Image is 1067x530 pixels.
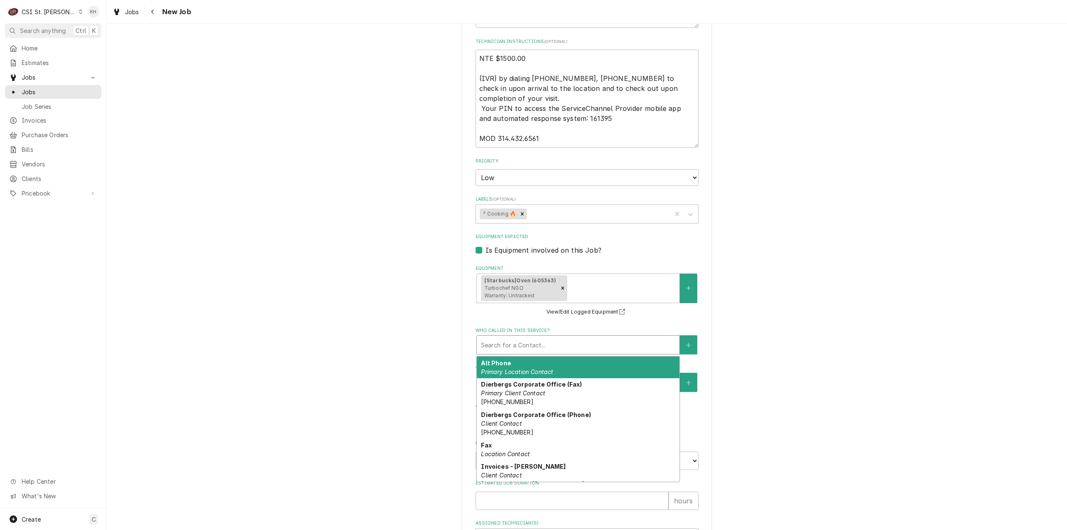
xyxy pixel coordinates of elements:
[686,285,691,291] svg: Create New Equipment
[5,186,101,200] a: Go to Pricebook
[484,277,556,284] strong: [Starbucks] Oven (605363)
[5,23,101,38] button: Search anythingCtrlK
[476,440,699,470] div: Estimated Arrival Time
[5,56,101,70] a: Estimates
[481,411,591,418] strong: Dierbergs Corporate Office (Phone)
[476,452,584,470] input: Date
[5,475,101,488] a: Go to Help Center
[22,131,97,139] span: Purchase Orders
[476,327,699,334] label: Who called in this service?
[481,480,584,487] span: [EMAIL_ADDRESS][DOMAIN_NAME]
[476,158,699,165] label: Priority
[481,450,530,457] em: Location Contact
[481,381,582,388] strong: Dierbergs Corporate Office (Fax)
[5,100,101,113] a: Job Series
[22,8,76,16] div: CSI St. [PERSON_NAME]
[486,245,601,255] label: Is Equipment involved on this Job?
[146,5,160,18] button: Navigate back
[5,113,101,127] a: Invoices
[5,172,101,186] a: Clients
[476,440,699,447] label: Estimated Arrival Time
[5,128,101,142] a: Purchase Orders
[481,463,566,470] strong: Invoices - [PERSON_NAME]
[125,8,139,16] span: Jobs
[5,70,101,84] a: Go to Jobs
[686,342,691,348] svg: Create New Contact
[22,102,97,111] span: Job Series
[518,208,527,219] div: Remove ² Cooking 🔥
[476,480,699,510] div: Estimated Job Duration
[5,157,101,171] a: Vendors
[22,174,97,183] span: Clients
[88,6,99,18] div: KH
[22,477,96,486] span: Help Center
[5,85,101,99] a: Jobs
[476,234,699,255] div: Equipment Expected
[22,189,85,198] span: Pricebook
[476,234,699,240] label: Equipment Expected
[476,158,699,186] div: Priority
[476,402,699,430] div: Attachments
[20,26,66,35] span: Search anything
[481,472,521,479] em: Client Contact
[22,88,97,96] span: Jobs
[476,327,699,354] div: Who called in this service?
[481,429,533,436] span: [PHONE_NUMBER]
[476,196,699,223] div: Labels
[8,6,19,18] div: CSI St. Louis's Avatar
[92,26,96,35] span: K
[476,265,699,317] div: Equipment
[669,492,699,510] div: hours
[5,143,101,156] a: Bills
[22,492,96,500] span: What's New
[558,275,567,301] div: Remove [object Object]
[686,380,691,386] svg: Create New Contact
[476,265,699,272] label: Equipment
[476,365,699,372] label: Who should the tech(s) ask for?
[476,50,699,148] textarea: NTE $1500.00 (IVR) by dialing [PHONE_NUMBER], [PHONE_NUMBER] to check in upon arrival to the loca...
[476,365,699,392] div: Who should the tech(s) ask for?
[481,368,553,375] em: Primary Location Contact
[680,274,697,303] button: Create New Equipment
[476,520,699,527] label: Assigned Technician(s)
[22,44,97,53] span: Home
[92,515,96,524] span: C
[481,359,511,367] strong: Alt Phone
[88,6,99,18] div: Kelsey Hetlage's Avatar
[481,389,545,397] em: Primary Client Contact
[476,402,699,409] label: Attachments
[481,398,533,405] span: [PHONE_NUMBER]
[5,41,101,55] a: Home
[75,26,86,35] span: Ctrl
[492,197,516,201] span: ( optional )
[22,58,97,67] span: Estimates
[484,285,534,299] span: Turbochef NGO Warranty: Untracked
[22,516,41,523] span: Create
[22,160,97,168] span: Vendors
[22,116,97,125] span: Invoices
[476,38,699,45] label: Technician Instructions
[481,442,491,449] strong: Fax
[545,307,629,317] button: View/Edit Logged Equipment
[5,489,101,503] a: Go to What's New
[8,6,19,18] div: C
[476,38,699,148] div: Technician Instructions
[22,73,85,82] span: Jobs
[476,480,699,487] label: Estimated Job Duration
[680,373,697,392] button: Create New Contact
[160,6,191,18] span: New Job
[481,420,521,427] em: Client Contact
[480,208,518,219] div: ² Cooking 🔥
[476,196,699,203] label: Labels
[680,335,697,354] button: Create New Contact
[109,5,143,19] a: Jobs
[22,145,97,154] span: Bills
[544,39,567,44] span: ( optional )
